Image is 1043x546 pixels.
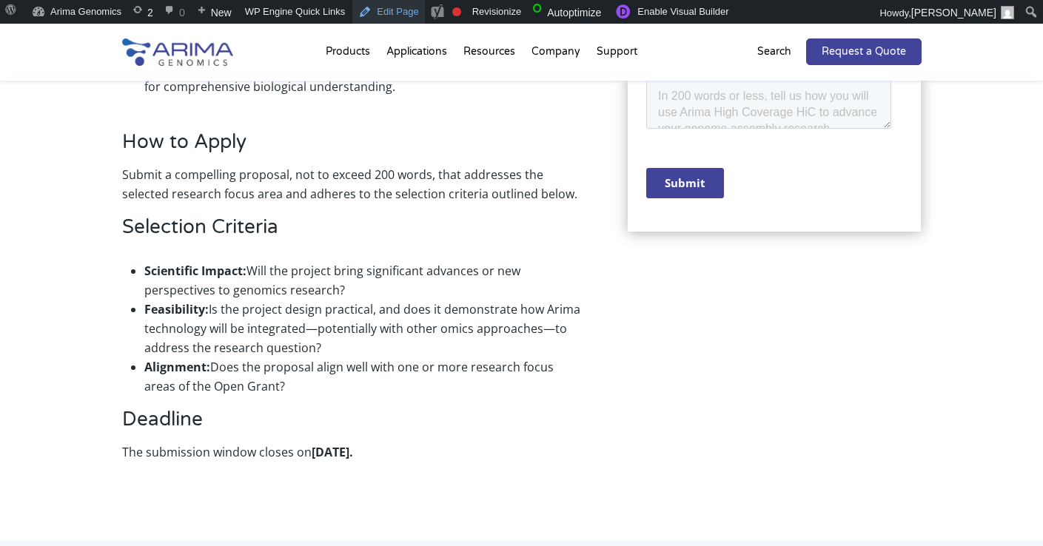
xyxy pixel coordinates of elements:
[122,165,584,215] p: Submit a compelling proposal, not to exceed 200 words, that addresses the selected research focus...
[757,42,791,61] p: Search
[122,215,584,250] h3: Selection Criteria
[122,38,233,66] img: Arima-Genomics-logo
[144,301,209,317] strong: Feasibility:
[122,442,584,462] p: The submission window closes on
[122,408,584,442] h3: Deadline
[144,261,584,300] p: Will the project bring significant advances or new perspectives to genomics research?
[806,38,922,65] a: Request a Quote
[122,130,584,165] h3: How to Apply
[144,263,247,279] strong: Scientific Impact:
[144,300,584,357] p: Is the project design practical, and does it demonstrate how Arima technology will be integrated—...
[144,357,584,396] p: Does the proposal align well with one or more research focus areas of the Open Grant?
[911,7,996,18] span: [PERSON_NAME]
[312,444,353,460] strong: [DATE].
[452,7,461,16] div: Focus keyphrase not set
[144,359,210,375] strong: Alignment:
